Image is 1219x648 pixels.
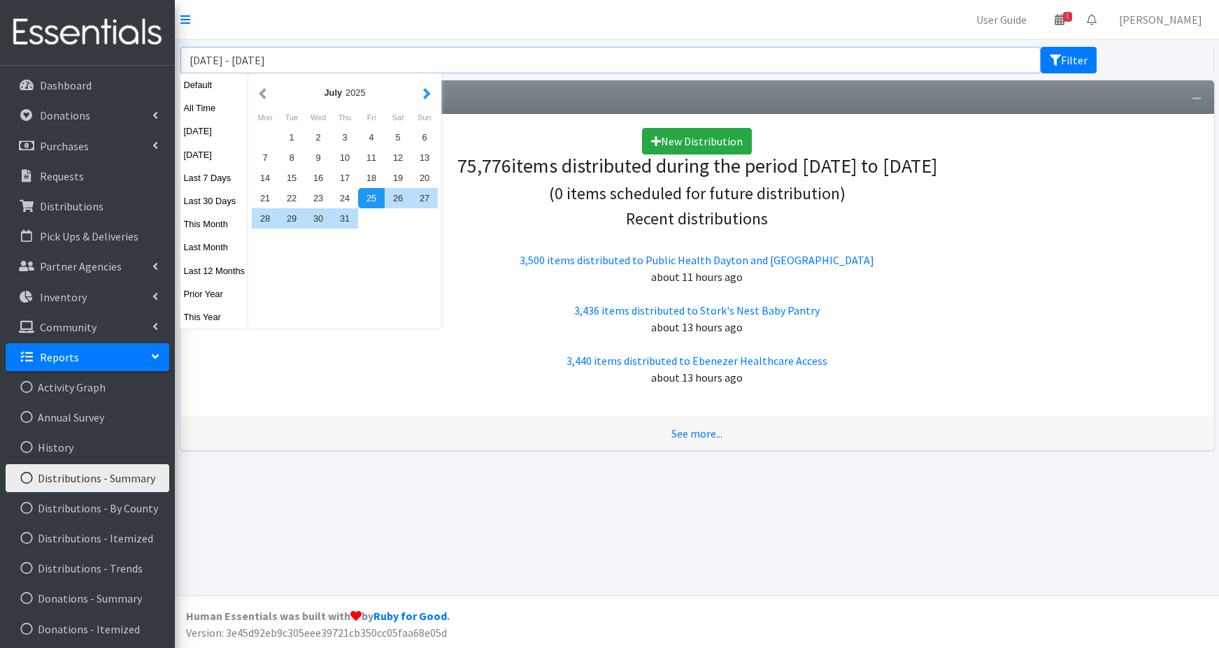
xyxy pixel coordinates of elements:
[180,98,249,118] button: All Time
[332,127,358,147] div: 3
[6,132,169,160] a: Purchases
[180,261,249,281] button: Last 12 Months
[194,184,1200,204] h4: (0 items scheduled for future distribution)
[642,128,752,154] a: New Distribution
[252,147,278,168] div: 7
[40,229,138,243] p: Pick Ups & Deliveries
[186,626,447,640] span: Version: 3e45d92eb9c305eee39721cb350cc05faa68e05d
[252,208,278,229] div: 28
[6,433,169,461] a: History
[411,188,438,208] div: 27
[180,191,249,211] button: Last 30 Days
[385,168,411,188] div: 19
[6,222,169,250] a: Pick Ups & Deliveries
[520,253,874,267] a: 3,500 items distributed to Public Health Dayton and [GEOGRAPHIC_DATA]
[1108,6,1213,34] a: [PERSON_NAME]
[6,71,169,99] a: Dashboard
[180,214,249,234] button: This Month
[40,320,97,334] p: Community
[305,108,332,127] div: Wednesday
[6,162,169,190] a: Requests
[6,554,169,582] a: Distributions - Trends
[6,615,169,643] a: Donations - Itemized
[332,208,358,229] div: 31
[6,283,169,311] a: Inventory
[332,188,358,208] div: 24
[278,127,305,147] div: 1
[671,426,722,440] a: See more...
[180,47,1041,73] input: January 1, 2011 - December 31, 2011
[6,494,169,522] a: Distributions - By County
[358,168,385,188] div: 18
[180,237,249,257] button: Last Month
[278,147,305,168] div: 8
[332,147,358,168] div: 10
[373,609,447,623] a: Ruby for Good
[305,208,332,229] div: 30
[180,75,249,95] button: Default
[358,188,385,208] div: 25
[6,9,169,56] img: HumanEssentials
[40,290,87,304] p: Inventory
[324,87,342,98] strong: July
[6,101,169,129] a: Donations
[566,354,827,368] a: 3,440 items distributed to Ebenezer Healthcare Access
[411,168,438,188] div: 20
[411,108,438,127] div: Sunday
[358,127,385,147] div: 4
[40,108,90,122] p: Donations
[278,108,305,127] div: Tuesday
[180,307,249,327] button: This Year
[1043,6,1076,34] a: 1
[40,169,84,183] p: Requests
[385,127,411,147] div: 5
[411,147,438,168] div: 13
[180,121,249,141] button: [DATE]
[6,464,169,492] a: Distributions - Summary
[194,154,1200,178] h3: items distributed during the period [DATE] to [DATE]
[385,147,411,168] div: 12
[278,208,305,229] div: 29
[40,139,89,153] p: Purchases
[457,153,511,178] span: 75,776
[252,108,278,127] div: Monday
[305,168,332,188] div: 16
[332,168,358,188] div: 17
[278,188,305,208] div: 22
[6,313,169,341] a: Community
[6,524,169,552] a: Distributions - Itemized
[194,369,1200,386] div: about 13 hours ago
[305,147,332,168] div: 9
[411,127,438,147] div: 6
[574,303,820,317] a: 3,436 items distributed to Stork's Nest Baby Pantry
[252,168,278,188] div: 14
[6,584,169,612] a: Donations - Summary
[305,127,332,147] div: 2
[180,145,249,165] button: [DATE]
[1041,47,1097,73] button: Filter
[180,284,249,304] button: Prior Year
[358,147,385,168] div: 11
[40,199,104,213] p: Distributions
[278,168,305,188] div: 15
[40,78,92,92] p: Dashboard
[194,319,1200,336] div: about 13 hours ago
[194,209,1200,229] h4: Recent distributions
[40,259,122,273] p: Partner Agencies
[6,252,169,280] a: Partner Agencies
[358,108,385,127] div: Friday
[332,108,358,127] div: Thursday
[385,188,411,208] div: 26
[40,350,79,364] p: Reports
[6,343,169,371] a: Reports
[965,6,1038,34] a: User Guide
[180,168,249,188] button: Last 7 Days
[194,268,1200,285] div: about 11 hours ago
[385,108,411,127] div: Saturday
[1063,12,1072,22] span: 1
[186,609,450,623] strong: Human Essentials was built with by .
[252,188,278,208] div: 21
[305,188,332,208] div: 23
[345,87,365,98] span: 2025
[6,373,169,401] a: Activity Graph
